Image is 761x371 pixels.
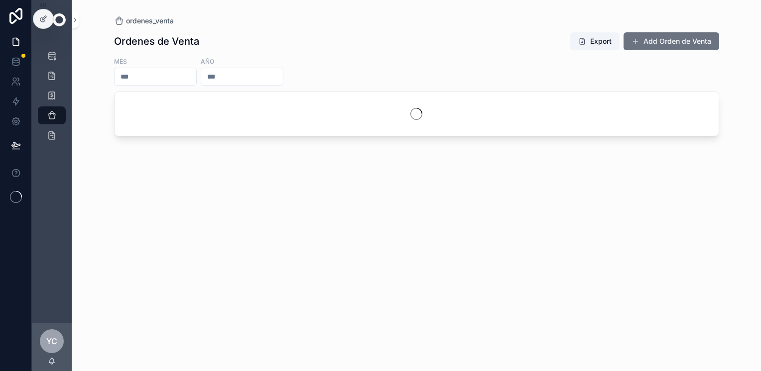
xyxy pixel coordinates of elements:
[114,34,199,48] h1: Ordenes de Venta
[46,335,57,347] span: YC
[114,57,127,66] label: MES
[32,40,72,157] div: scrollable content
[624,32,719,50] button: Add Orden de Venta
[126,16,174,26] span: ordenes_venta
[114,16,174,26] a: ordenes_venta
[570,32,620,50] button: Export
[201,57,214,66] label: AÑO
